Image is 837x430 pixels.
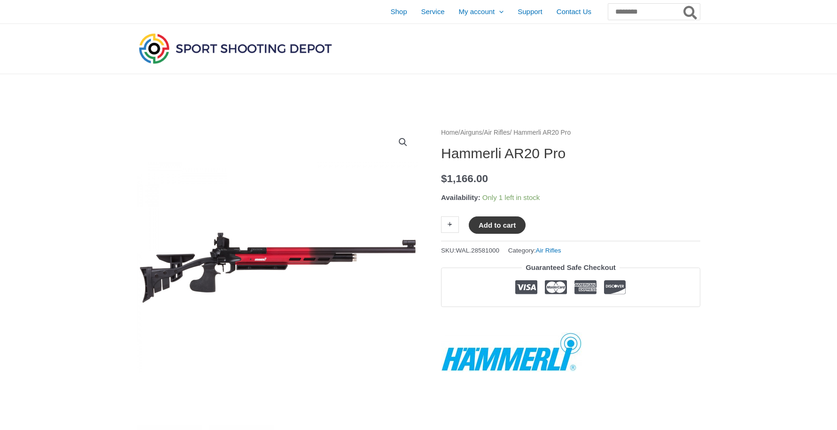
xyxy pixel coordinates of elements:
[441,314,700,325] iframe: Customer reviews powered by Trustpilot
[482,193,540,201] span: Only 1 left in stock
[441,193,480,201] span: Availability:
[460,129,482,136] a: Airguns
[535,247,561,254] a: Air Rifles
[522,261,620,274] legend: Guaranteed Safe Checkout
[441,173,447,184] span: $
[441,129,458,136] a: Home
[441,216,459,233] a: +
[441,145,700,162] h1: Hammerli AR20 Pro
[682,4,700,20] button: Search
[441,127,700,139] nav: Breadcrumb
[456,247,500,254] span: WAL.28581000
[508,245,561,256] span: Category:
[441,332,582,372] a: Hämmerli
[441,173,488,184] bdi: 1,166.00
[441,245,499,256] span: SKU:
[484,129,510,136] a: Air Rifles
[137,31,334,66] img: Sport Shooting Depot
[469,216,526,234] button: Add to cart
[395,134,411,151] a: View full-screen image gallery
